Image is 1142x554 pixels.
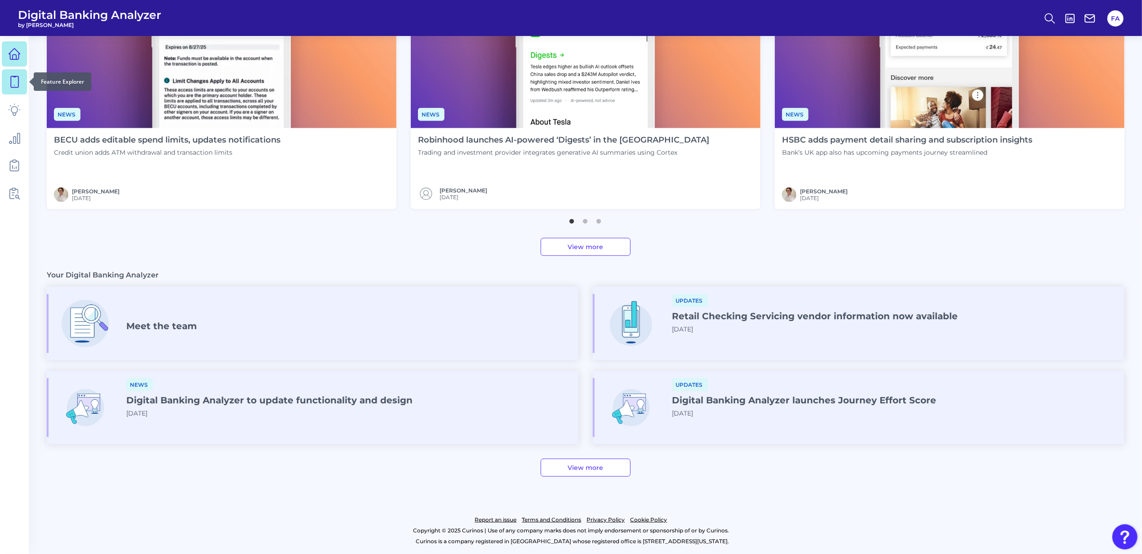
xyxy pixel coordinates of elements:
[672,294,708,307] span: Updates
[440,187,487,194] a: [PERSON_NAME]
[782,148,1032,156] p: Bank’s UK app also has upcoming payments journey streamlined
[56,294,115,353] img: Deep_Dive.png
[418,110,444,118] a: News
[54,148,280,156] p: Credit union adds ATM withdrawal and transaction limits
[47,270,159,280] h3: Your Digital Banking Analyzer
[126,321,197,331] h4: Meet the team
[56,378,115,437] img: UI_Updates_-_New.png
[631,514,667,525] a: Cookie Policy
[782,188,796,202] img: MIchael McCaw
[800,195,848,201] span: [DATE]
[34,72,91,91] div: Feature Explorer
[47,536,1098,547] p: Curinos is a company registered in [GEOGRAPHIC_DATA] whose registered office is [STREET_ADDRESS][...
[782,135,1032,145] h4: HSBC adds payment detail sharing and subscription insights
[18,8,161,22] span: Digital Banking Analyzer
[475,514,517,525] a: Report an issue
[672,395,937,406] h4: Digital Banking Analyzer launches Journey Effort Score
[800,188,848,195] a: [PERSON_NAME]
[602,294,661,353] img: Streamline_Mobile_-_New.png
[672,409,693,417] span: [DATE]
[672,296,708,304] a: Updates
[54,108,80,121] span: News
[595,214,604,223] button: 3
[54,135,280,145] h4: BECU adds editable spend limits, updates notifications
[541,459,631,477] a: View more
[54,188,68,202] img: MIchael McCaw
[672,311,958,322] h4: Retail Checking Servicing vendor information now available
[568,214,577,223] button: 1
[782,108,809,121] span: News
[581,214,590,223] button: 2
[72,195,120,201] span: [DATE]
[541,238,631,256] a: View more
[72,188,120,195] a: [PERSON_NAME]
[126,380,153,389] a: News
[126,378,153,391] span: News
[522,514,582,525] a: Terms and Conditions
[18,22,161,28] span: by [PERSON_NAME]
[782,110,809,118] a: News
[418,135,709,145] h4: Robinhood launches AI-powered ‘Digests’ in the [GEOGRAPHIC_DATA]
[602,378,661,437] img: UI_Updates_-_New.png
[54,110,80,118] a: News
[587,514,625,525] a: Privacy Policy
[440,194,487,201] span: [DATE]
[1107,10,1124,27] button: FA
[672,380,708,389] a: Updates
[126,395,413,406] h4: Digital Banking Analyzer to update functionality and design
[44,525,1098,536] p: Copyright © 2025 Curinos | Use of any company marks does not imply endorsement or sponsorship of ...
[418,108,444,121] span: News
[1112,524,1138,550] button: Open Resource Center
[126,409,147,417] span: [DATE]
[672,325,693,333] span: [DATE]
[672,378,708,391] span: Updates
[418,148,709,156] p: Trading and investment provider integrates generative AI summaries using Cortex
